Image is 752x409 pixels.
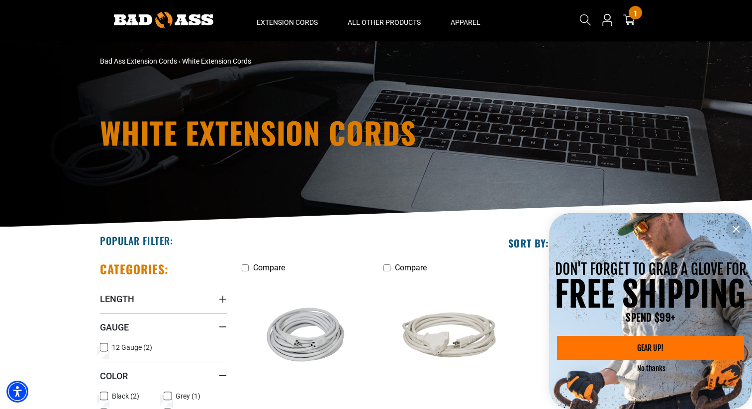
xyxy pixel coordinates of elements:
[100,234,173,247] h2: Popular Filter:
[100,322,129,333] span: Gauge
[100,56,463,67] nav: breadcrumbs
[384,301,509,378] img: white
[100,285,227,313] summary: Length
[100,362,227,390] summary: Color
[6,381,28,403] div: Accessibility Menu
[451,18,480,27] span: Apparel
[243,298,368,381] img: white
[257,18,318,27] span: Extension Cords
[176,393,200,400] span: Grey (1)
[100,117,463,147] h1: White Extension Cords
[253,263,285,272] span: Compare
[726,219,746,239] button: Close
[549,213,752,409] div: information
[179,57,181,65] span: ›
[577,12,593,28] summary: Search
[557,336,744,360] a: GEAR UP!
[637,344,663,352] span: GEAR UP!
[395,263,427,272] span: Compare
[555,273,746,316] span: FREE SHIPPING
[348,18,421,27] span: All Other Products
[100,261,169,277] h2: Categories:
[100,313,227,341] summary: Gauge
[182,57,251,65] span: White Extension Cords
[508,237,549,249] label: Sort by:
[100,370,128,382] span: Color
[637,364,665,373] button: No thanks
[555,260,747,278] span: DON'T FORGET TO GRAB A GLOVE FOR
[100,57,177,65] a: Bad Ass Extension Cords
[100,293,134,305] span: Length
[634,9,637,17] span: 1
[112,344,152,351] span: 12 Gauge (2)
[112,393,139,400] span: Black (2)
[626,311,675,324] span: SPEND $99+
[114,12,213,28] img: Bad Ass Extension Cords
